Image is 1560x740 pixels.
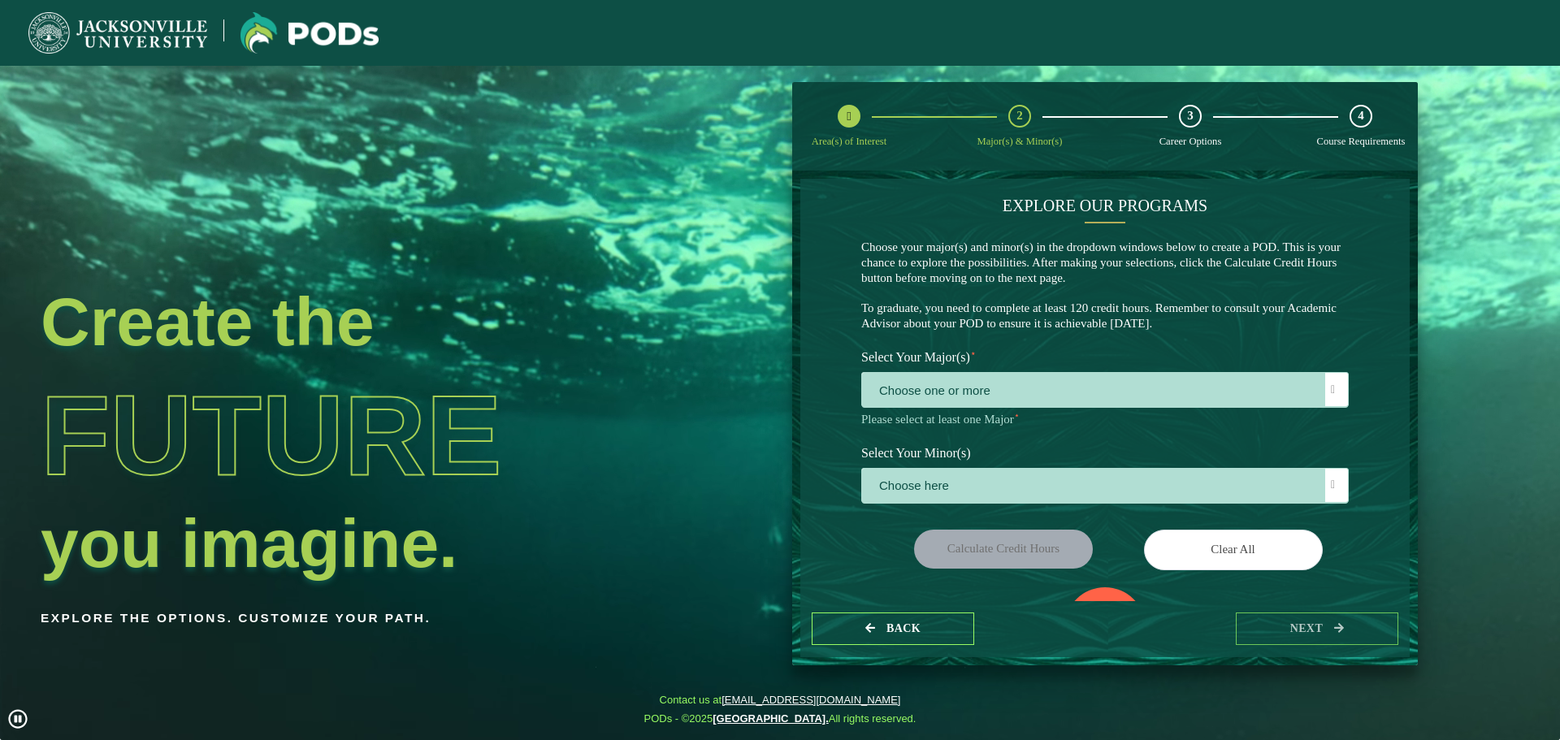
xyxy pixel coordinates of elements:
img: Jacksonville University logo [28,12,207,54]
h2: Create the [41,288,661,356]
span: Contact us at [644,694,916,707]
button: Clear All [1144,530,1323,569]
label: Select Your Major(s) [849,343,1361,373]
button: Back [812,612,974,646]
img: Jacksonville University logo [240,12,379,54]
h1: Future [41,361,661,509]
h2: you imagine. [41,509,661,578]
span: Back [886,622,921,634]
p: Explore the options. Customize your path. [41,606,661,630]
span: 3 [1187,108,1194,123]
label: Select Your Minor(s) [849,438,1361,468]
span: Career Options [1159,136,1222,147]
button: next [1236,612,1398,646]
a: [EMAIL_ADDRESS][DOMAIN_NAME] [721,694,900,706]
span: Choose one or more [862,373,1348,408]
span: PODs - ©2025 All rights reserved. [644,712,916,725]
sup: ⋆ [1014,410,1020,420]
p: Please select at least one Major [861,412,1349,427]
span: Area(s) of Interest [812,136,886,147]
p: Choose your major(s) and minor(s) in the dropdown windows below to create a POD. This is your cha... [861,240,1349,331]
span: 4 [1358,108,1364,123]
h4: EXPLORE OUR PROGRAMS [861,196,1349,215]
sup: ⋆ [970,348,977,359]
span: Choose here [862,469,1348,504]
span: Course Requirements [1317,136,1406,147]
span: 2 [1016,108,1023,123]
a: [GEOGRAPHIC_DATA]. [713,712,829,725]
button: Calculate credit hours [914,530,1093,568]
span: Major(s) & Minor(s) [977,136,1063,147]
